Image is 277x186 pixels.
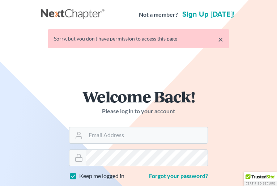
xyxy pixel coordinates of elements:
[244,172,277,186] div: TrustedSite Certified
[86,127,208,143] input: Email Address
[69,107,208,115] p: Please log in to your account
[69,89,208,104] h1: Welcome Back!
[79,172,124,180] label: Keep me logged in
[218,35,223,44] a: ×
[139,10,178,19] strong: Not a member?
[54,35,223,42] div: Sorry, but you don't have permission to access this page
[149,172,208,179] a: Forgot your password?
[181,11,236,18] a: Sign up [DATE]!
